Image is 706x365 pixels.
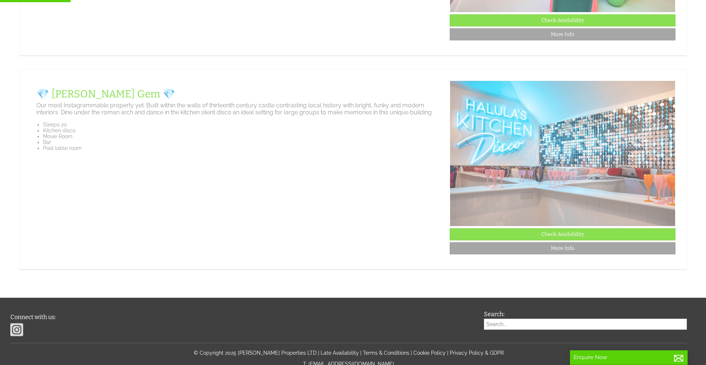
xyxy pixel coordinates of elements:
input: Search... [484,319,687,330]
a: © Copyright 2025 [PERSON_NAME] Properties LTD [194,350,317,356]
a: Privacy Policy & GDPR [450,350,504,356]
li: Bar [43,139,444,145]
h3: Connect with us: [10,314,470,321]
a: Late Availability [321,350,359,356]
a: Check Availability [450,14,675,26]
li: Sleeps 20 [43,122,444,128]
a: More Info [450,242,675,254]
a: Cookie Policy [413,350,446,356]
p: Enquire Now [574,354,684,361]
li: Pool table room [43,145,444,151]
li: Movie Room [43,133,444,139]
a: More Info [450,28,675,40]
span: | [318,350,319,356]
a: Check Availability [450,228,675,240]
span: | [447,350,448,356]
a: Terms & Conditions [363,350,409,356]
p: Our most Instagrammable property yet. Built within the walls of thirteenth century castle contras... [36,102,444,116]
h3: Search: [484,311,687,318]
img: Instagram [10,322,23,337]
span: | [411,350,412,356]
li: Kitchen disco [43,128,444,133]
img: Halula_Gem_21-11-17_0033.original.JPG [450,80,675,226]
a: 💎 [PERSON_NAME] Gem 💎 [36,88,175,100]
span: | [360,350,361,356]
